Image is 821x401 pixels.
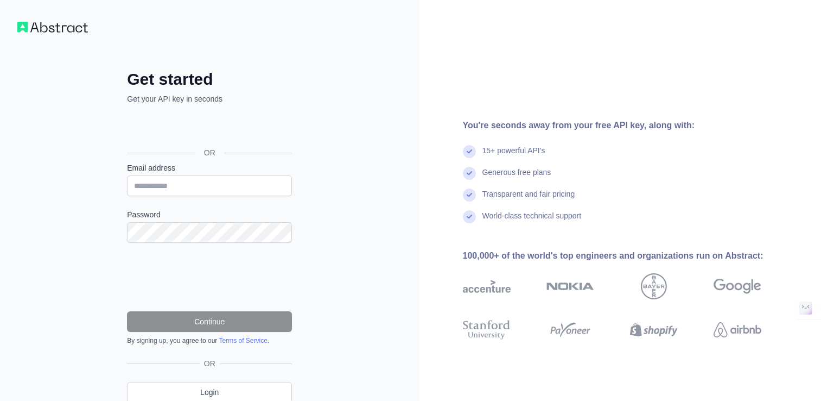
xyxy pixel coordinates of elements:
[463,119,796,132] div: You're seconds away from your free API key, along with:
[714,318,761,342] img: airbnb
[127,70,292,89] h2: Get started
[463,249,796,262] div: 100,000+ of the world's top engineers and organizations run on Abstract:
[127,256,292,298] iframe: reCAPTCHA
[482,189,575,210] div: Transparent and fair pricing
[219,337,267,344] a: Terms of Service
[463,167,476,180] img: check mark
[463,189,476,202] img: check mark
[127,162,292,173] label: Email address
[463,273,511,299] img: accenture
[546,318,594,342] img: payoneer
[127,336,292,345] div: By signing up, you agree to our .
[482,167,551,189] div: Generous free plans
[200,358,220,369] span: OR
[546,273,594,299] img: nokia
[127,209,292,220] label: Password
[482,145,545,167] div: 15+ powerful API's
[714,273,761,299] img: google
[17,22,88,33] img: Workflow
[127,93,292,104] p: Get your API key in seconds
[463,318,511,342] img: stanford university
[641,273,667,299] img: bayer
[463,145,476,158] img: check mark
[482,210,582,232] div: World-class technical support
[122,116,295,140] iframe: Sign in with Google Button
[630,318,678,342] img: shopify
[463,210,476,223] img: check mark
[195,147,224,158] span: OR
[127,311,292,332] button: Continue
